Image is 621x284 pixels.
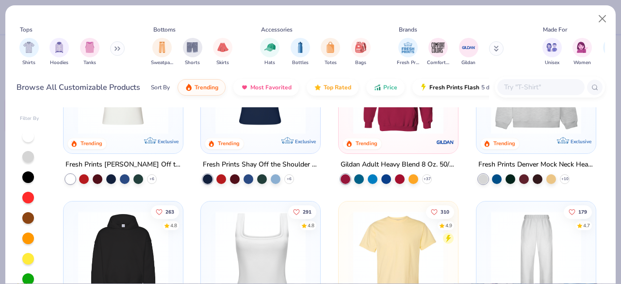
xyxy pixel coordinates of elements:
[295,138,316,145] span: Exclusive
[49,38,69,67] div: filter for Hoodies
[73,44,173,134] img: a1c94bf0-cbc2-4c5c-96ec-cab3b8502a7f
[351,38,371,67] div: filter for Bags
[65,159,181,171] div: Fresh Prints [PERSON_NAME] Off the Shoulder Top
[19,38,39,67] div: filter for Shirts
[436,133,455,152] img: Gildan logo
[314,84,322,91] img: TopRated.gif
[250,84,292,91] span: Most Favorited
[445,222,452,229] div: 4.9
[185,59,200,67] span: Shorts
[366,79,405,96] button: Price
[23,42,34,53] img: Shirts Image
[431,40,445,55] img: Comfort Colors Image
[355,42,366,53] img: Bags Image
[178,79,226,96] button: Trending
[185,84,193,91] img: trending.gif
[307,79,359,96] button: Top Rated
[20,115,39,122] div: Filter By
[572,38,592,67] button: filter button
[321,38,340,67] div: filter for Totes
[289,205,317,218] button: Like
[16,82,140,93] div: Browse All Customizable Products
[292,59,309,67] span: Bottles
[424,176,431,182] span: + 37
[264,42,276,53] img: Hats Image
[195,84,218,91] span: Trending
[291,38,310,67] div: filter for Bottles
[216,59,229,67] span: Skirts
[19,38,39,67] button: filter button
[151,38,173,67] div: filter for Sweatpants
[412,79,524,96] button: Fresh Prints Flash5 day delivery
[170,222,177,229] div: 4.8
[213,38,232,67] button: filter button
[80,38,99,67] button: filter button
[543,25,567,34] div: Made For
[397,59,419,67] span: Fresh Prints
[427,59,449,67] span: Comfort Colors
[49,38,69,67] button: filter button
[22,59,35,67] span: Shirts
[481,82,517,93] span: 5 day delivery
[401,40,415,55] img: Fresh Prints Image
[546,42,557,53] img: Unisex Image
[429,84,479,91] span: Fresh Prints Flash
[151,38,173,67] button: filter button
[459,38,478,67] button: filter button
[261,25,293,34] div: Accessories
[399,25,417,34] div: Brands
[153,25,176,34] div: Bottoms
[157,138,178,145] span: Exclusive
[260,38,279,67] div: filter for Hats
[578,209,587,214] span: 179
[321,38,340,67] button: filter button
[478,159,594,171] div: Fresh Prints Denver Mock Neck Heavyweight Sweatshirt
[324,84,351,91] span: Top Rated
[572,38,592,67] div: filter for Women
[308,222,315,229] div: 4.8
[503,82,578,93] input: Try "T-Shirt"
[427,38,449,67] button: filter button
[233,79,299,96] button: Most Favorited
[573,59,591,67] span: Women
[426,205,454,218] button: Like
[542,38,562,67] div: filter for Unisex
[545,59,559,67] span: Unisex
[165,209,174,214] span: 263
[217,42,229,53] img: Skirts Image
[441,209,449,214] span: 310
[183,38,202,67] button: filter button
[187,42,198,53] img: Shorts Image
[149,176,154,182] span: + 6
[241,84,248,91] img: most_fav.gif
[54,42,65,53] img: Hoodies Image
[84,42,95,53] img: Tanks Image
[291,38,310,67] button: filter button
[213,38,232,67] div: filter for Skirts
[397,38,419,67] div: filter for Fresh Prints
[295,42,306,53] img: Bottles Image
[211,44,310,134] img: 5716b33b-ee27-473a-ad8a-9b8687048459
[564,205,592,218] button: Like
[303,209,312,214] span: 291
[157,42,167,53] img: Sweatpants Image
[325,59,337,67] span: Totes
[287,176,292,182] span: + 6
[427,38,449,67] div: filter for Comfort Colors
[83,59,96,67] span: Tanks
[486,44,586,134] img: f5d85501-0dbb-4ee4-b115-c08fa3845d83
[397,38,419,67] button: filter button
[577,42,588,53] img: Women Image
[151,205,179,218] button: Like
[561,176,568,182] span: + 10
[571,138,591,145] span: Exclusive
[348,44,448,134] img: 01756b78-01f6-4cc6-8d8a-3c30c1a0c8ac
[203,159,318,171] div: Fresh Prints Shay Off the Shoulder Tank
[341,159,456,171] div: Gildan Adult Heavy Blend 8 Oz. 50/50 Hooded Sweatshirt
[260,38,279,67] button: filter button
[420,84,427,91] img: flash.gif
[383,84,397,91] span: Price
[583,222,590,229] div: 4.7
[542,38,562,67] button: filter button
[325,42,336,53] img: Totes Image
